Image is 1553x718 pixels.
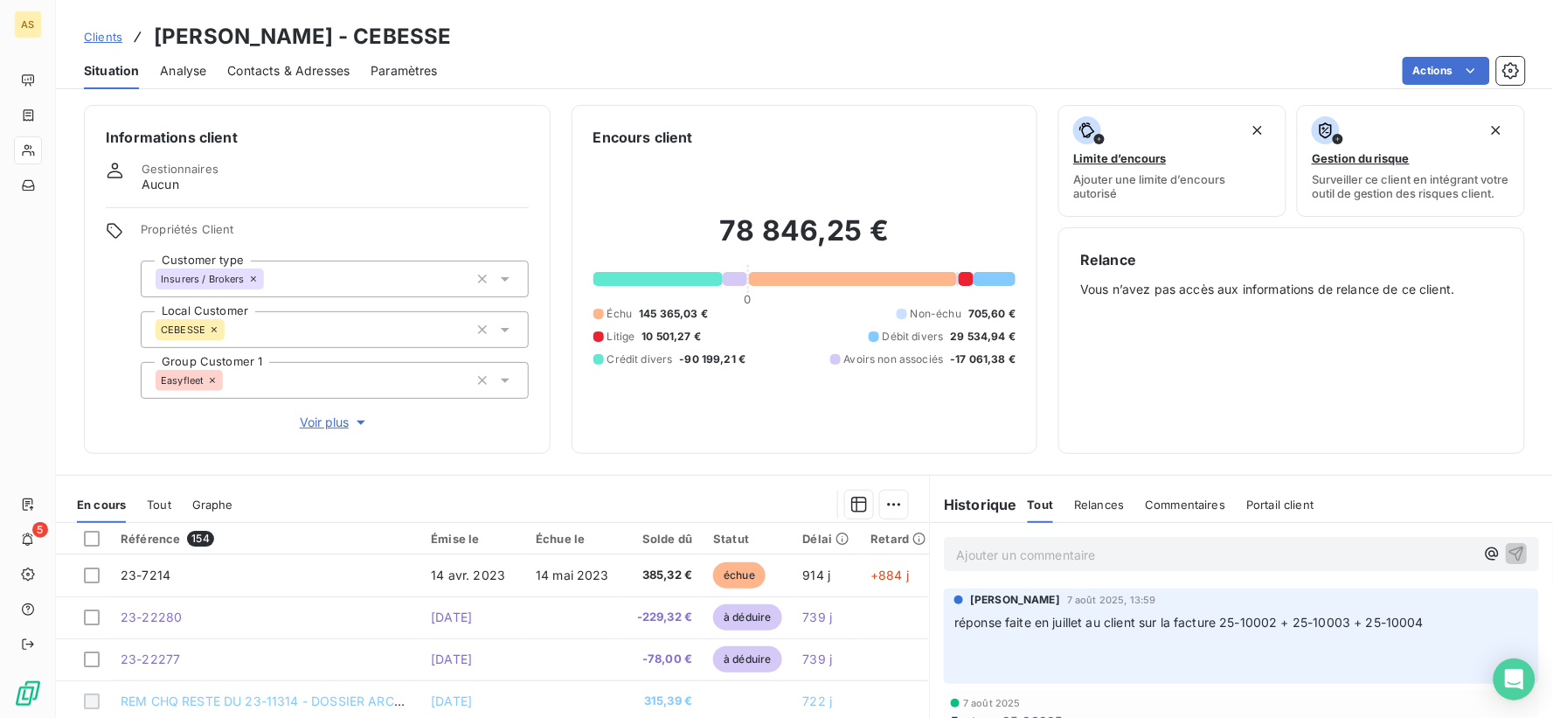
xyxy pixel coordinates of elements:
h6: Historique [930,494,1017,515]
span: 705,60 € [968,306,1016,322]
span: [DATE] [431,610,472,624]
span: Gestionnaires [142,162,218,176]
button: Voir plus [141,413,529,432]
span: 14 avr. 2023 [431,568,505,582]
span: Non-échu [911,306,961,322]
span: Clients [84,30,122,44]
div: Délai [803,532,850,546]
span: +884 j [870,568,909,582]
div: Échue le [536,532,609,546]
span: 7 août 2025 [963,698,1021,708]
span: -17 061,38 € [951,352,1016,367]
div: AS [14,10,42,38]
span: Portail client [1246,498,1314,512]
div: Émise le [431,532,515,546]
span: Situation [84,62,139,80]
span: 739 j [803,610,833,624]
h2: 78 846,25 € [593,213,1016,266]
h6: Relance [1080,249,1503,270]
div: Solde dû [630,532,693,546]
span: Propriétés Client [141,222,529,247]
div: Statut [713,532,781,546]
input: Ajouter une valeur [223,373,237,388]
button: Actions [1403,57,1490,85]
span: 23-22277 [121,652,180,666]
span: Commentaires [1146,498,1226,512]
span: réponse faite en juillet au client sur la facture 25-10002 + 25-10003 + 25-10004 [954,615,1424,630]
span: 23-22280 [121,610,182,624]
span: Surveiller ce client en intégrant votre outil de gestion des risques client. [1312,172,1510,200]
span: Tout [1028,498,1054,512]
span: 0 [745,292,752,306]
span: 5 [32,522,48,538]
span: -229,32 € [630,609,693,626]
span: 23-7214 [121,568,170,582]
span: Analyse [160,62,206,80]
span: à déduire [713,646,781,673]
h3: [PERSON_NAME] - CEBESSE [154,21,451,52]
input: Ajouter une valeur [264,271,278,287]
span: 315,39 € [630,693,693,710]
span: CEBESSE [161,324,205,335]
span: [DATE] [431,652,472,666]
span: Crédit divers [607,352,673,367]
span: 722 j [803,694,833,708]
span: [PERSON_NAME] [970,592,1060,608]
span: [DATE] [431,694,472,708]
button: Limite d’encoursAjouter une limite d’encours autorisé [1058,105,1286,217]
span: En cours [77,498,126,512]
span: 154 [187,531,213,547]
span: Litige [607,329,635,345]
div: Retard [870,532,926,546]
span: Graphe [192,498,233,512]
span: 14 mai 2023 [536,568,609,582]
span: 914 j [803,568,831,582]
span: à déduire [713,604,781,631]
span: Débit divers [883,329,944,345]
span: Relances [1074,498,1124,512]
div: Open Intercom Messenger [1494,659,1536,701]
input: Ajouter une valeur [225,322,239,338]
span: Tout [147,498,171,512]
span: REM CHQ RESTE DU 23-11314 - DOSSIER ARC6429190 [121,694,447,708]
span: Ajouter une limite d’encours autorisé [1073,172,1272,200]
span: 29 534,94 € [951,329,1016,345]
span: Gestion du risque [1312,151,1410,165]
span: 10 501,27 € [642,329,702,345]
span: 385,32 € [630,567,693,584]
span: Insurers / Brokers [161,274,245,284]
h6: Informations client [106,127,529,148]
span: -90 199,21 € [680,352,746,367]
span: Paramètres [371,62,438,80]
span: Easyfleet [161,375,204,386]
div: Vous n’avez pas accès aux informations de relance de ce client. [1080,249,1503,432]
a: Clients [84,28,122,45]
span: Limite d’encours [1073,151,1166,165]
span: 739 j [803,652,833,666]
span: 145 365,03 € [639,306,708,322]
span: -78,00 € [630,651,693,668]
img: Logo LeanPay [14,680,42,708]
span: échue [713,562,766,589]
div: Référence [121,531,410,547]
span: Contacts & Adresses [227,62,350,80]
span: Échu [607,306,633,322]
button: Gestion du risqueSurveiller ce client en intégrant votre outil de gestion des risques client. [1297,105,1525,217]
span: Voir plus [300,414,370,431]
span: 7 août 2025, 13:59 [1067,595,1156,605]
span: Aucun [142,176,179,193]
h6: Encours client [593,127,693,148]
span: Avoirs non associés [844,352,944,367]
